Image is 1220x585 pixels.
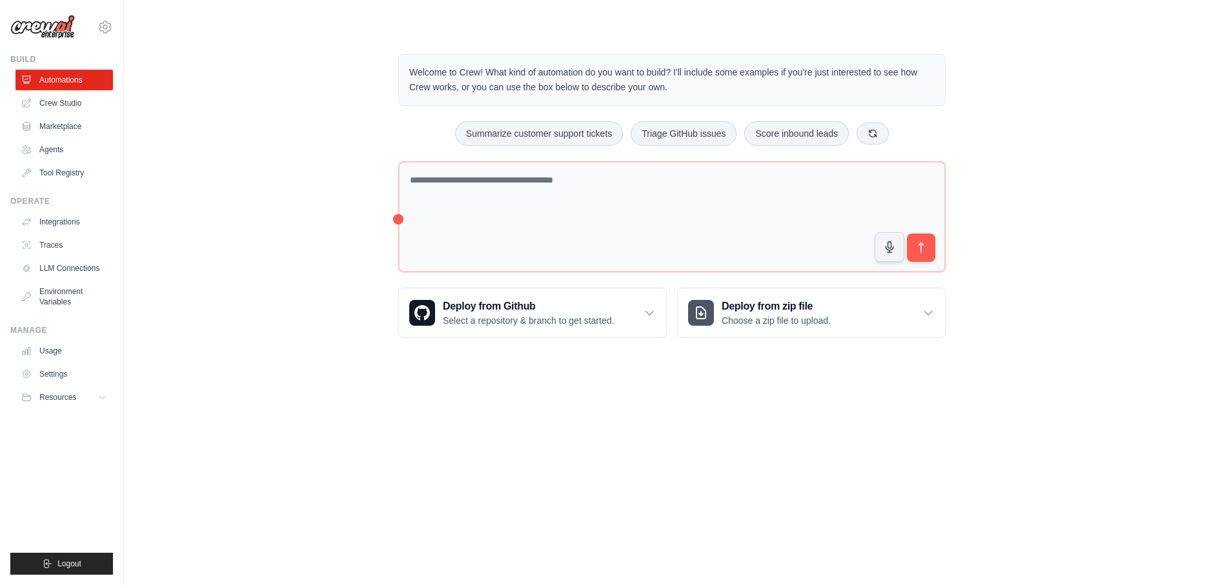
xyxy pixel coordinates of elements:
h3: Deploy from zip file [722,299,831,314]
button: Resources [15,387,113,408]
span: Logout [57,559,81,569]
button: Triage GitHub issues [631,121,737,146]
a: LLM Connections [15,258,113,279]
p: Choose a zip file to upload. [722,314,831,327]
a: Traces [15,235,113,255]
div: Operate [10,196,113,206]
a: Settings [15,364,113,384]
a: Environment Variables [15,281,113,312]
button: Score inbound leads [744,121,849,146]
a: Automations [15,70,113,90]
h3: Deploy from Github [443,299,614,314]
p: Select a repository & branch to get started. [443,314,614,327]
p: Welcome to Crew! What kind of automation do you want to build? I'll include some examples if you'... [409,65,935,95]
a: Usage [15,341,113,361]
div: Manage [10,325,113,335]
a: Agents [15,139,113,160]
button: Logout [10,553,113,575]
a: Crew Studio [15,93,113,114]
a: Marketplace [15,116,113,137]
a: Integrations [15,212,113,232]
a: Tool Registry [15,163,113,183]
div: Build [10,54,113,64]
img: Logo [10,15,75,39]
button: Summarize customer support tickets [455,121,623,146]
span: Resources [39,392,76,402]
